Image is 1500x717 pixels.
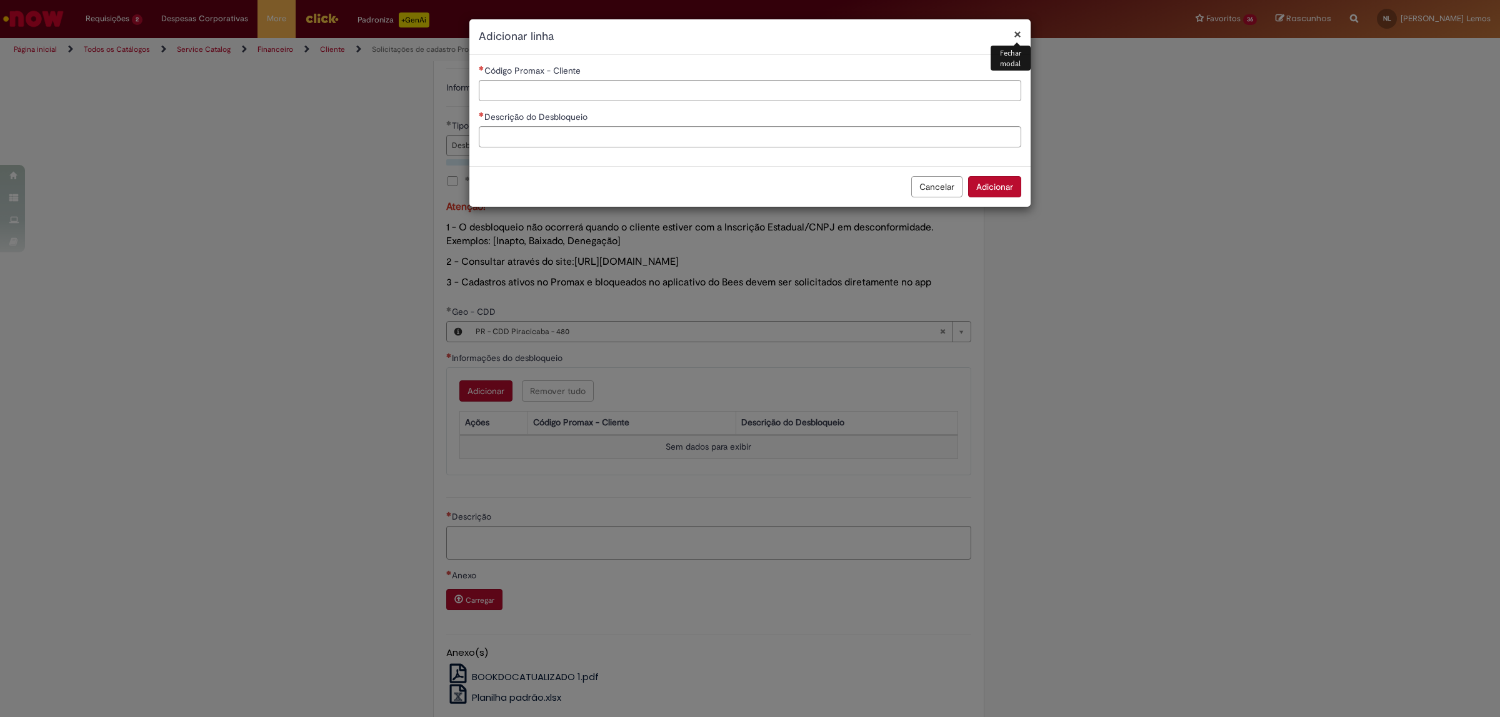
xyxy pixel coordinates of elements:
input: Descrição do Desbloqueio [479,126,1021,147]
h2: Adicionar linha [479,29,1021,45]
span: Descrição do Desbloqueio [484,111,590,122]
div: Fechar modal [991,46,1031,71]
button: Adicionar [968,176,1021,197]
input: Código Promax - Cliente [479,80,1021,101]
span: Necessários [479,112,484,117]
button: Cancelar [911,176,962,197]
span: Necessários [479,66,484,71]
span: Código Promax - Cliente [484,65,583,76]
button: Fechar modal [1014,27,1021,41]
